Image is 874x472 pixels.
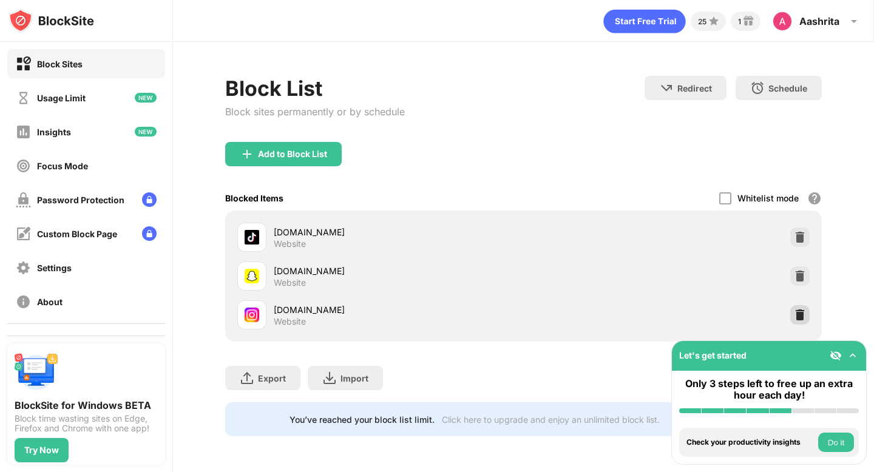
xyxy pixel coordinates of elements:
div: Focus Mode [37,161,88,171]
div: [DOMAIN_NAME] [274,226,523,238]
img: lock-menu.svg [142,192,157,207]
div: Try Now [24,445,59,455]
div: 1 [738,17,741,26]
div: Block Sites [37,59,83,69]
img: points-small.svg [706,14,721,29]
div: Block List [225,76,405,101]
img: time-usage-off.svg [16,90,31,106]
div: Import [340,373,368,383]
img: eye-not-visible.svg [830,349,842,362]
div: Aashrita [799,15,839,27]
div: BlockSite for Windows BETA [15,399,158,411]
div: Whitelist mode [737,193,799,203]
img: settings-off.svg [16,260,31,275]
div: Redirect [677,83,712,93]
img: favicons [245,269,259,283]
div: Insights [37,127,71,137]
img: about-off.svg [16,294,31,309]
img: logo-blocksite.svg [8,8,94,33]
div: Password Protection [37,195,124,205]
img: focus-off.svg [16,158,31,174]
div: Schedule [768,83,807,93]
img: reward-small.svg [741,14,756,29]
button: Do it [818,433,854,452]
div: Block time wasting sites on Edge, Firefox and Chrome with one app! [15,414,158,433]
img: new-icon.svg [135,93,157,103]
div: [DOMAIN_NAME] [274,303,523,316]
div: 25 [698,17,706,26]
div: You’ve reached your block list limit. [290,414,435,425]
div: Settings [37,263,72,273]
img: push-desktop.svg [15,351,58,394]
div: Website [274,277,306,288]
img: insights-off.svg [16,124,31,140]
div: Custom Block Page [37,229,117,239]
div: [DOMAIN_NAME] [274,265,523,277]
div: Add to Block List [258,149,327,159]
img: new-icon.svg [135,127,157,137]
img: favicons [245,308,259,322]
div: Let's get started [679,350,747,360]
div: Website [274,238,306,249]
div: Blocked Items [225,193,283,203]
img: block-on.svg [16,56,31,72]
div: Export [258,373,286,383]
img: omni-setup-toggle.svg [847,349,859,362]
img: ACg8ocId20CjOIPeP_nOJVXOSajaAdJXadxArNvNMk4R9SiPMy-CjOI=s96-c [773,12,792,31]
div: Only 3 steps left to free up an extra hour each day! [679,378,859,401]
img: password-protection-off.svg [16,192,31,207]
div: animation [603,9,686,33]
div: Usage Limit [37,93,86,103]
div: Block sites permanently or by schedule [225,106,405,118]
div: Check your productivity insights [686,438,815,447]
img: favicons [245,230,259,244]
img: customize-block-page-off.svg [16,226,31,241]
div: Website [274,316,306,327]
div: About [37,297,63,307]
div: Click here to upgrade and enjoy an unlimited block list. [442,414,660,425]
img: lock-menu.svg [142,226,157,241]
